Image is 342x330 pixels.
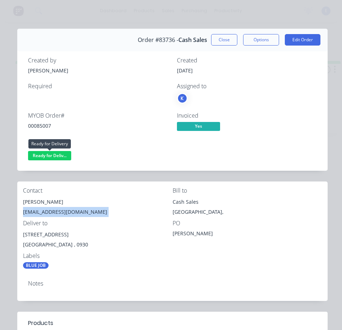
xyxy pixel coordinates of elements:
[28,83,168,90] div: Required
[177,93,188,104] button: K
[173,187,322,194] div: Bill to
[173,207,322,217] div: [GEOGRAPHIC_DATA],
[28,57,168,64] div: Created by
[28,112,168,119] div: MYOB Order #
[23,187,173,194] div: Contact
[173,197,322,207] div: Cash Sales
[173,230,263,240] div: [PERSON_NAME]
[28,122,168,129] div: 00085007
[138,37,178,43] span: Order #83736 -
[28,151,71,160] span: Ready for Deliv...
[23,253,173,259] div: Labels
[23,197,173,207] div: [PERSON_NAME]
[177,57,317,64] div: Created
[243,34,279,46] button: Options
[28,280,317,287] div: Notes
[23,230,173,240] div: [STREET_ADDRESS]
[178,37,207,43] span: Cash Sales
[28,139,71,148] div: Ready for Delivery
[28,151,71,162] button: Ready for Deliv...
[177,83,317,90] div: Assigned to
[173,197,322,220] div: Cash Sales[GEOGRAPHIC_DATA],
[23,262,49,269] div: BLUE JOB
[23,240,173,250] div: [GEOGRAPHIC_DATA] , 0930
[23,220,173,227] div: Deliver to
[28,67,168,74] div: [PERSON_NAME]
[28,141,168,148] div: Status
[173,220,322,227] div: PO
[177,122,220,131] span: Yes
[285,34,320,46] button: Edit Order
[28,319,53,327] div: Products
[177,67,193,74] span: [DATE]
[177,112,317,119] div: Invoiced
[23,197,173,220] div: [PERSON_NAME][EMAIL_ADDRESS][DOMAIN_NAME]
[211,34,237,46] button: Close
[23,230,173,253] div: [STREET_ADDRESS][GEOGRAPHIC_DATA] , 0930
[23,207,173,217] div: [EMAIL_ADDRESS][DOMAIN_NAME]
